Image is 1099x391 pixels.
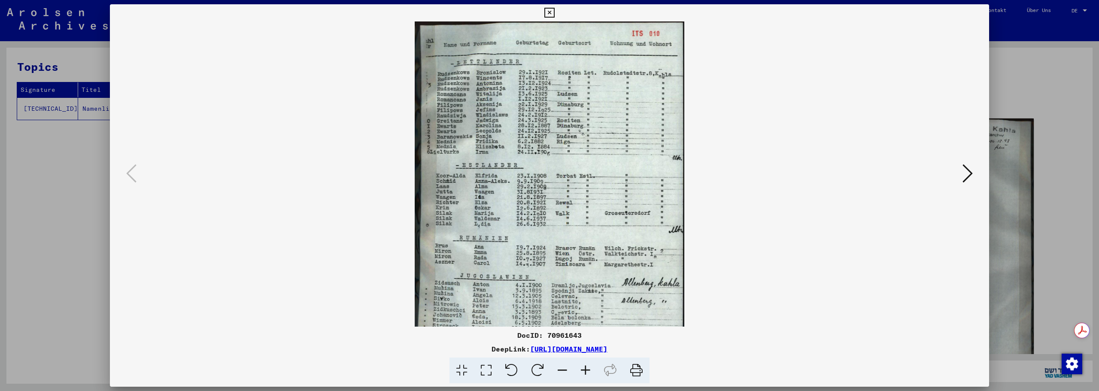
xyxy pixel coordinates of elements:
div: DocID: 70961643 [110,330,989,340]
img: Zustimmung ändern [1062,354,1082,374]
div: Zustimmung ändern [1061,353,1082,374]
div: DeepLink: [110,344,989,354]
a: [URL][DOMAIN_NAME] [530,345,607,353]
img: 001.jpg [415,21,684,391]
